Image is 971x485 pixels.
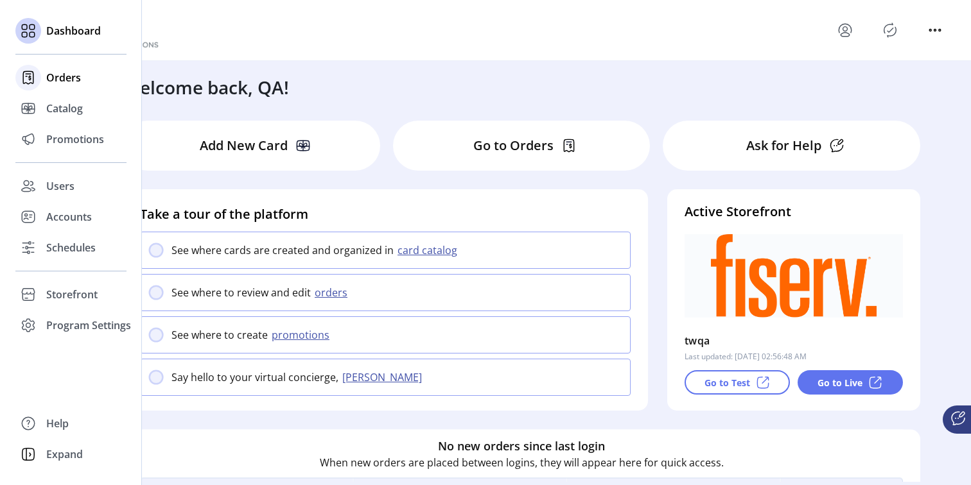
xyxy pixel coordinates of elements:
button: menu [835,20,855,40]
span: Accounts [46,209,92,225]
span: Users [46,178,74,194]
button: orders [311,285,355,300]
span: Expand [46,447,83,462]
p: Last updated: [DATE] 02:56:48 AM [685,351,807,362]
p: Add New Card [200,136,288,155]
p: When new orders are placed between logins, they will appear here for quick access. [320,455,724,470]
p: Go to Live [818,376,862,389]
span: Orders [46,70,81,85]
span: Program Settings [46,318,131,333]
button: [PERSON_NAME] [338,370,430,385]
button: promotions [268,327,337,343]
h6: No new orders since last login [438,438,605,455]
button: menu [925,20,945,40]
p: See where to create [171,327,268,343]
button: card catalog [394,242,465,258]
p: Go to Test [704,376,750,389]
p: Say hello to your virtual concierge, [171,370,338,385]
h4: Take a tour of the platform [140,205,631,224]
span: Storefront [46,287,98,302]
p: Ask for Help [746,136,821,155]
p: See where cards are created and organized in [171,242,394,258]
span: Help [46,416,69,431]
span: Dashboard [46,23,101,38]
h4: Active Storefront [685,202,903,221]
p: twqa [685,330,710,351]
h3: Welcome back, QA! [123,74,289,101]
button: Publisher Panel [880,20,900,40]
span: Promotions [46,132,104,147]
span: Catalog [46,101,83,116]
span: Schedules [46,240,96,255]
p: Go to Orders [473,136,554,155]
p: See where to review and edit [171,285,311,300]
